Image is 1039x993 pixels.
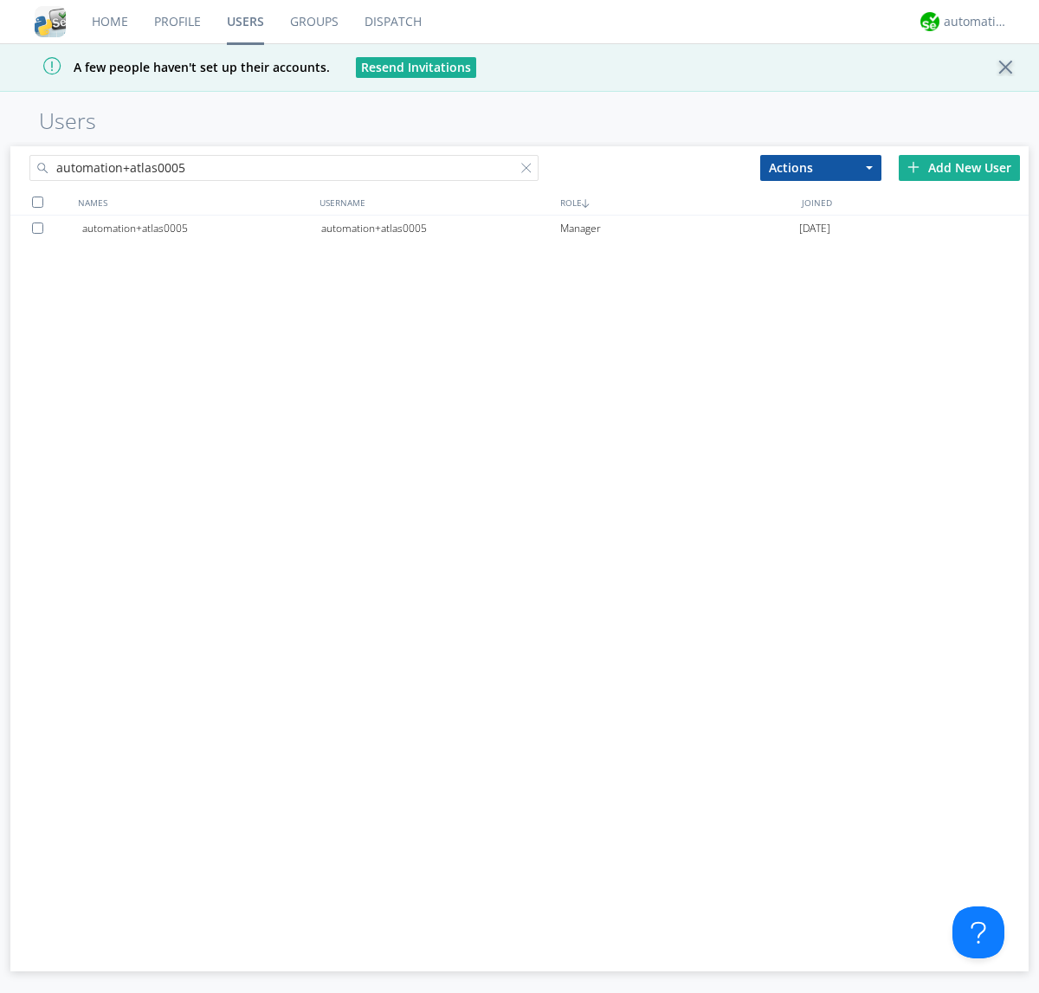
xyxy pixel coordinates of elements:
div: automation+atlas [944,13,1009,30]
div: automation+atlas0005 [82,216,321,242]
img: plus.svg [907,161,920,173]
div: Add New User [899,155,1020,181]
button: Actions [760,155,881,181]
div: JOINED [797,190,1039,215]
button: Resend Invitations [356,57,476,78]
div: automation+atlas0005 [321,216,560,242]
div: ROLE [556,190,797,215]
span: [DATE] [799,216,830,242]
span: A few people haven't set up their accounts. [13,59,330,75]
div: Manager [560,216,799,242]
input: Search users [29,155,539,181]
div: NAMES [74,190,315,215]
img: d2d01cd9b4174d08988066c6d424eccd [920,12,939,31]
img: cddb5a64eb264b2086981ab96f4c1ba7 [35,6,66,37]
a: automation+atlas0005automation+atlas0005Manager[DATE] [10,216,1029,242]
div: USERNAME [315,190,557,215]
iframe: Toggle Customer Support [952,906,1004,958]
